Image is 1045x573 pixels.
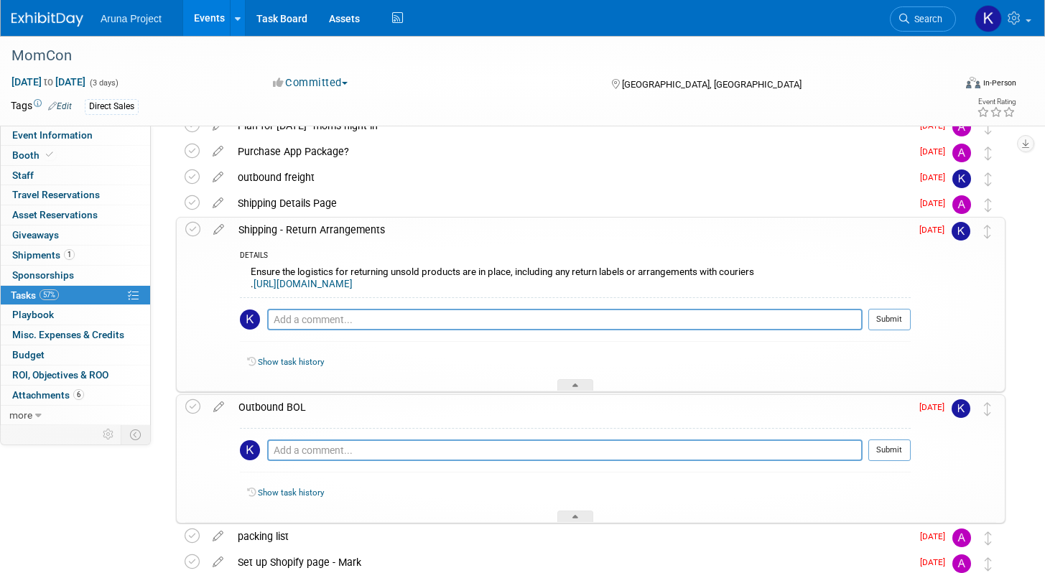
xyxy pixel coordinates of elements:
[12,389,84,401] span: Attachments
[12,209,98,220] span: Asset Reservations
[12,229,59,241] span: Giveaways
[12,309,54,320] span: Playbook
[952,399,970,418] img: Kristal Miller
[920,172,952,182] span: [DATE]
[952,195,971,214] img: April Berg
[40,289,59,300] span: 57%
[920,146,952,157] span: [DATE]
[240,440,260,460] img: Kristal Miller
[231,139,911,164] div: Purchase App Package?
[920,198,952,208] span: [DATE]
[11,289,59,301] span: Tasks
[1,185,150,205] a: Travel Reservations
[205,197,231,210] a: edit
[909,14,942,24] span: Search
[919,402,952,412] span: [DATE]
[206,223,231,236] a: edit
[85,99,139,114] div: Direct Sales
[12,189,100,200] span: Travel Reservations
[12,129,93,141] span: Event Information
[12,269,74,281] span: Sponsorships
[977,98,1016,106] div: Event Rating
[240,309,260,330] img: Kristal Miller
[985,121,992,134] i: Move task
[254,279,353,289] a: [URL][DOMAIN_NAME]
[1,386,150,405] a: Attachments6
[952,169,971,188] img: Kristal Miller
[985,198,992,212] i: Move task
[983,78,1016,88] div: In-Person
[96,425,121,444] td: Personalize Event Tab Strip
[1,205,150,225] a: Asset Reservations
[231,165,911,190] div: outbound freight
[920,557,952,567] span: [DATE]
[985,557,992,571] i: Move task
[868,439,911,461] button: Submit
[1,146,150,165] a: Booth
[64,249,75,260] span: 1
[205,530,231,543] a: edit
[12,169,34,181] span: Staff
[258,357,324,367] a: Show task history
[1,305,150,325] a: Playbook
[985,531,992,545] i: Move task
[9,409,32,421] span: more
[985,172,992,186] i: Move task
[101,13,162,24] span: Aruna Project
[1,166,150,185] a: Staff
[48,101,72,111] a: Edit
[206,401,231,414] a: edit
[11,75,86,88] span: [DATE] [DATE]
[240,251,911,263] div: DETAILS
[205,171,231,184] a: edit
[258,488,324,498] a: Show task history
[1,126,150,145] a: Event Information
[6,43,931,69] div: MomCon
[952,222,970,241] img: Kristal Miller
[12,149,56,161] span: Booth
[121,425,151,444] td: Toggle Event Tabs
[952,118,971,136] img: April Berg
[1,345,150,365] a: Budget
[12,349,45,360] span: Budget
[1,286,150,305] a: Tasks57%
[11,98,72,115] td: Tags
[919,225,952,235] span: [DATE]
[240,263,911,297] div: Ensure the logistics for returning unsold products are in place, including any return labels or a...
[12,249,75,261] span: Shipments
[1,225,150,245] a: Giveaways
[966,77,980,88] img: Format-Inperson.png
[42,76,55,88] span: to
[952,144,971,162] img: April Berg
[231,395,911,419] div: Outbound BOL
[1,365,150,385] a: ROI, Objectives & ROO
[920,531,952,541] span: [DATE]
[12,329,124,340] span: Misc. Expenses & Credits
[231,524,911,549] div: packing list
[1,266,150,285] a: Sponsorships
[73,389,84,400] span: 6
[622,79,802,90] span: [GEOGRAPHIC_DATA], [GEOGRAPHIC_DATA]
[46,151,53,159] i: Booth reservation complete
[1,246,150,265] a: Shipments1
[268,75,353,90] button: Committed
[868,309,911,330] button: Submit
[1,406,150,425] a: more
[231,191,911,215] div: Shipping Details Page
[984,225,991,238] i: Move task
[890,6,956,32] a: Search
[1,325,150,345] a: Misc. Expenses & Credits
[984,402,991,416] i: Move task
[205,556,231,569] a: edit
[867,75,1016,96] div: Event Format
[11,12,83,27] img: ExhibitDay
[205,145,231,158] a: edit
[88,78,119,88] span: (3 days)
[975,5,1002,32] img: Kristal Miller
[952,528,971,547] img: April Berg
[231,218,911,242] div: Shipping - Return Arrangements
[985,146,992,160] i: Move task
[952,554,971,573] img: April Berg
[12,369,108,381] span: ROI, Objectives & ROO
